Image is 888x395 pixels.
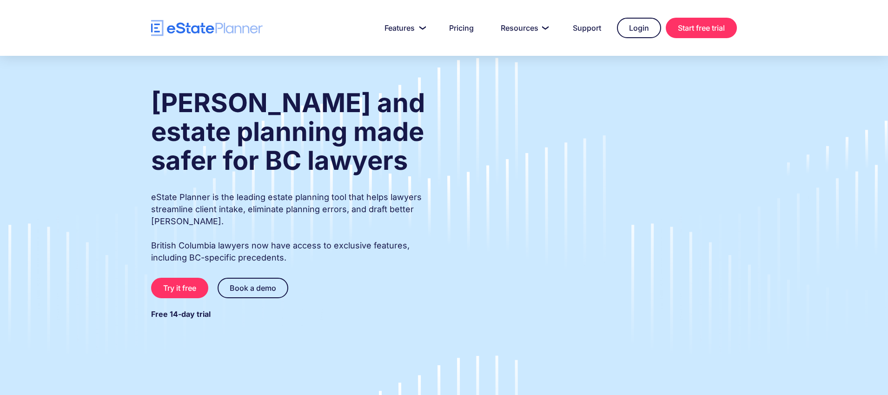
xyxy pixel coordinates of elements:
p: eState Planner is the leading estate planning tool that helps lawyers streamline client intake, e... [151,191,426,264]
a: Book a demo [218,278,288,298]
a: home [151,20,263,36]
a: Support [562,19,612,37]
a: Start free trial [666,18,737,38]
strong: [PERSON_NAME] and estate planning made safer for BC lawyers [151,87,425,176]
a: Features [373,19,433,37]
a: Pricing [438,19,485,37]
strong: Free 14-day trial [151,309,211,319]
a: Login [617,18,661,38]
a: Try it free [151,278,208,298]
a: Resources [490,19,557,37]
